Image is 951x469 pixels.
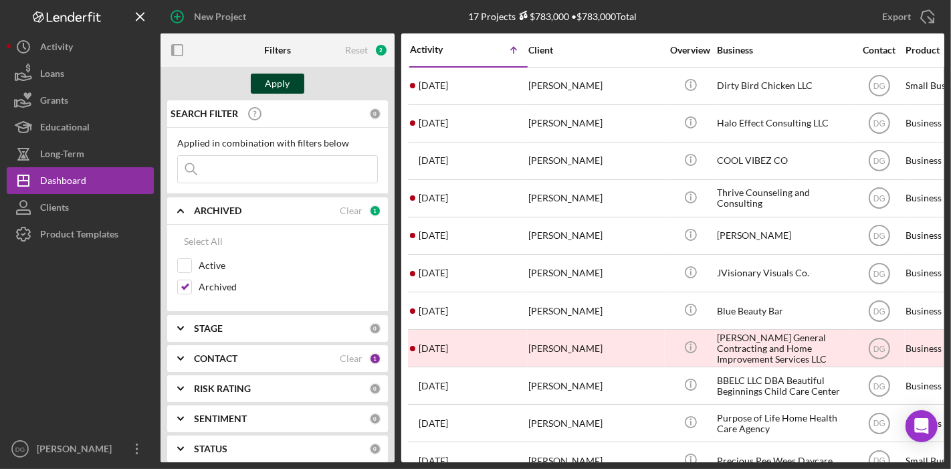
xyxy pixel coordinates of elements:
div: 2 [375,43,388,57]
text: DG [873,306,885,316]
time: 2025-09-10 17:21 [419,306,448,316]
div: Contact [854,45,904,56]
div: Activity [40,33,73,64]
time: 2025-08-01 16:01 [419,155,448,166]
div: Educational [40,114,90,144]
button: Grants [7,87,154,114]
div: [PERSON_NAME] [528,218,662,254]
b: STATUS [194,444,227,454]
div: Clear [340,205,362,216]
div: [PERSON_NAME] [528,331,662,366]
time: 2025-10-01 15:24 [419,456,448,466]
div: BBELC LLC DBA Beautiful Beginnings Child Care Center [717,368,851,403]
button: Apply [251,74,304,94]
text: DG [873,269,885,278]
text: DG [873,157,885,166]
div: Select All [184,228,223,255]
time: 2025-04-02 14:06 [419,80,448,91]
div: [PERSON_NAME] [528,181,662,216]
div: Loans [40,60,64,90]
div: 0 [369,413,381,425]
div: Product Templates [40,221,118,251]
time: 2025-09-29 18:17 [419,418,448,429]
div: 0 [369,383,381,395]
div: Purpose of Life Home Health Care Agency [717,405,851,441]
div: Dirty Bird Chicken LLC [717,68,851,104]
button: Clients [7,194,154,221]
b: STAGE [194,323,223,334]
text: DG [873,344,885,353]
div: 17 Projects • $783,000 Total [468,11,637,22]
div: Export [882,3,911,30]
button: Educational [7,114,154,140]
div: 0 [369,108,381,120]
div: $783,000 [516,11,569,22]
button: New Project [161,3,259,30]
button: Select All [177,228,229,255]
label: Archived [199,280,378,294]
div: Clients [40,194,69,224]
b: SENTIMENT [194,413,247,424]
text: DG [873,231,885,241]
div: Grants [40,87,68,117]
button: Dashboard [7,167,154,194]
div: JVisionary Visuals Co. [717,256,851,291]
div: Blue Beauty Bar [717,293,851,329]
div: Apply [266,74,290,94]
text: DG [873,419,885,428]
div: Thrive Counseling and Consulting [717,181,851,216]
b: Filters [264,45,291,56]
div: Clear [340,353,362,364]
button: Long-Term [7,140,154,167]
button: Product Templates [7,221,154,248]
text: DG [873,457,885,466]
text: DG [873,119,885,128]
div: New Project [194,3,246,30]
div: [PERSON_NAME] [528,143,662,179]
button: Activity [7,33,154,60]
div: [PERSON_NAME] [528,293,662,329]
div: Open Intercom Messenger [906,410,938,442]
div: [PERSON_NAME] [33,436,120,466]
div: Overview [665,45,716,56]
label: Active [199,259,378,272]
text: DG [873,82,885,91]
div: Reset [345,45,368,56]
b: SEARCH FILTER [171,108,238,119]
div: [PERSON_NAME] [528,106,662,141]
button: Loans [7,60,154,87]
div: 1 [369,205,381,217]
div: Business [717,45,851,56]
div: Long-Term [40,140,84,171]
button: Export [869,3,944,30]
div: 0 [369,443,381,455]
text: DG [873,194,885,203]
div: [PERSON_NAME] [528,256,662,291]
div: Halo Effect Consulting LLC [717,106,851,141]
div: [PERSON_NAME] [528,68,662,104]
time: 2025-09-01 18:03 [419,230,448,241]
time: 2025-07-02 16:51 [419,118,448,128]
time: 2025-08-22 01:56 [419,193,448,203]
b: CONTACT [194,353,237,364]
div: [PERSON_NAME] [528,368,662,403]
time: 2025-09-12 00:06 [419,343,448,354]
time: 2025-09-23 17:00 [419,381,448,391]
time: 2025-09-08 17:57 [419,268,448,278]
div: 1 [369,353,381,365]
div: COOL VIBEZ CO [717,143,851,179]
b: ARCHIVED [194,205,241,216]
text: DG [15,446,25,453]
b: RISK RATING [194,383,251,394]
div: [PERSON_NAME] [528,405,662,441]
div: Activity [410,44,469,55]
div: [PERSON_NAME] General Contracting and Home Improvement Services LLC [717,331,851,366]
